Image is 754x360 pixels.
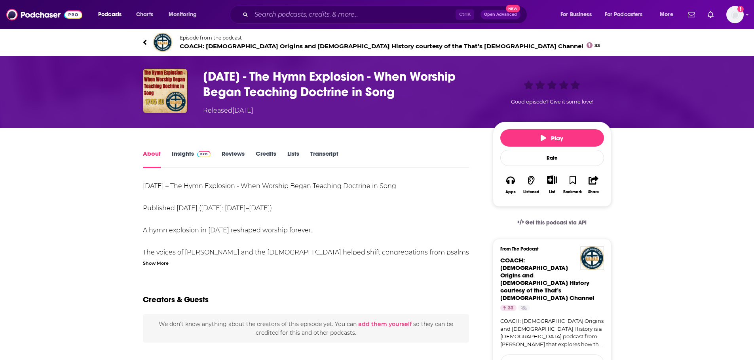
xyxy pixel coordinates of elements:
[523,190,539,194] div: Listened
[500,256,594,302] a: COACH: Church Origins and Church History courtesy of the That’s Jesus Channel
[544,175,560,184] button: Show More Button
[222,150,245,168] a: Reviews
[143,295,209,305] h2: Creators & Guests
[726,6,744,23] img: User Profile
[560,9,592,20] span: For Business
[525,219,587,226] span: Get this podcast via API
[500,150,604,166] div: Rate
[358,321,412,327] button: add them yourself
[197,151,211,157] img: Podchaser Pro
[287,150,299,168] a: Lists
[583,170,604,199] button: Share
[153,33,172,52] img: COACH: Church Origins and Church History courtesy of the That’s Jesus Channel
[98,9,122,20] span: Podcasts
[237,6,535,24] div: Search podcasts, credits, & more...
[500,317,604,348] a: COACH: [DEMOGRAPHIC_DATA] Origins and [DEMOGRAPHIC_DATA] History is a [DEMOGRAPHIC_DATA] podcast ...
[456,9,474,20] span: Ctrl K
[500,246,598,252] h3: From The Podcast
[505,190,516,194] div: Apps
[521,170,541,199] button: Listened
[508,304,513,312] span: 33
[511,99,593,105] span: Good episode? Give it some love!
[588,190,599,194] div: Share
[169,9,197,20] span: Monitoring
[705,8,717,21] a: Show notifications dropdown
[484,13,517,17] span: Open Advanced
[555,8,602,21] button: open menu
[726,6,744,23] span: Logged in as vjacobi
[685,8,698,21] a: Show notifications dropdown
[605,9,643,20] span: For Podcasters
[541,134,563,142] span: Play
[136,9,153,20] span: Charts
[541,170,562,199] div: Show More ButtonList
[143,69,187,113] img: 1745 AD - The Hymn Explosion - When Worship Began Teaching Doctrine in Song
[500,256,594,302] span: COACH: [DEMOGRAPHIC_DATA] Origins and [DEMOGRAPHIC_DATA] History courtesy of the That’s [DEMOGRAP...
[180,42,600,50] span: COACH: [DEMOGRAPHIC_DATA] Origins and [DEMOGRAPHIC_DATA] History courtesy of the That’s [DEMOGRAP...
[506,5,520,12] span: New
[660,9,673,20] span: More
[511,213,593,232] a: Get this podcast via API
[143,150,161,168] a: About
[563,190,582,194] div: Bookmark
[500,305,517,311] a: 33
[256,150,276,168] a: Credits
[163,8,207,21] button: open menu
[481,10,520,19] button: Open AdvancedNew
[594,44,600,47] span: 33
[180,35,600,41] span: Episode from the podcast
[143,33,612,52] a: COACH: Church Origins and Church History courtesy of the That’s Jesus ChannelEpisode from the pod...
[600,8,654,21] button: open menu
[580,246,604,270] img: COACH: Church Origins and Church History courtesy of the That’s Jesus Channel
[203,106,253,115] div: Released [DATE]
[500,170,521,199] button: Apps
[737,6,744,12] svg: Add a profile image
[251,8,456,21] input: Search podcasts, credits, & more...
[203,69,480,100] h1: 1745 AD - The Hymn Explosion - When Worship Began Teaching Doctrine in Song
[726,6,744,23] button: Show profile menu
[131,8,158,21] a: Charts
[500,129,604,147] button: Play
[310,150,338,168] a: Transcript
[654,8,683,21] button: open menu
[159,320,453,336] span: We don't know anything about the creators of this episode yet . You can so they can be credited f...
[562,170,583,199] button: Bookmark
[93,8,132,21] button: open menu
[549,189,555,194] div: List
[172,150,211,168] a: InsightsPodchaser Pro
[6,7,82,22] img: Podchaser - Follow, Share and Rate Podcasts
